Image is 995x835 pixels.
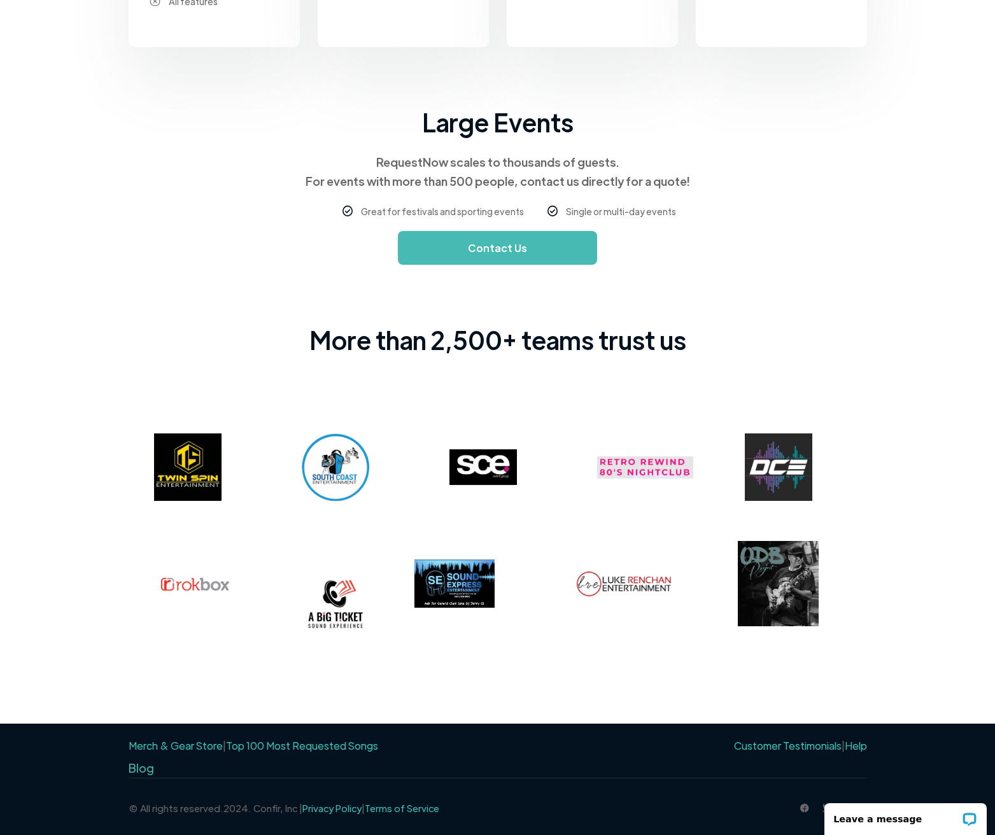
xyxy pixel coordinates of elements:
div: | [129,736,378,755]
a: Terms of Service [365,802,439,814]
a: Privacy Policy [302,802,362,814]
div: More than 2,500+ teams trust us [309,322,686,358]
iframe: LiveChat chat widget [816,795,995,835]
a: Top 100 Most Requested Songs [226,739,378,752]
a: Blog [129,761,154,775]
a: Customer Testimonials [734,739,842,752]
a: Merch & Gear Store [129,739,223,752]
a: Help [845,739,867,752]
a: Contact Us [398,231,597,265]
div: Great for festivals and sporting events [361,204,524,219]
div: Single or multi-day events [566,204,676,219]
div: | [730,736,867,755]
div: © All rights reserved.2024. Confir, Inc | | [129,799,439,818]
